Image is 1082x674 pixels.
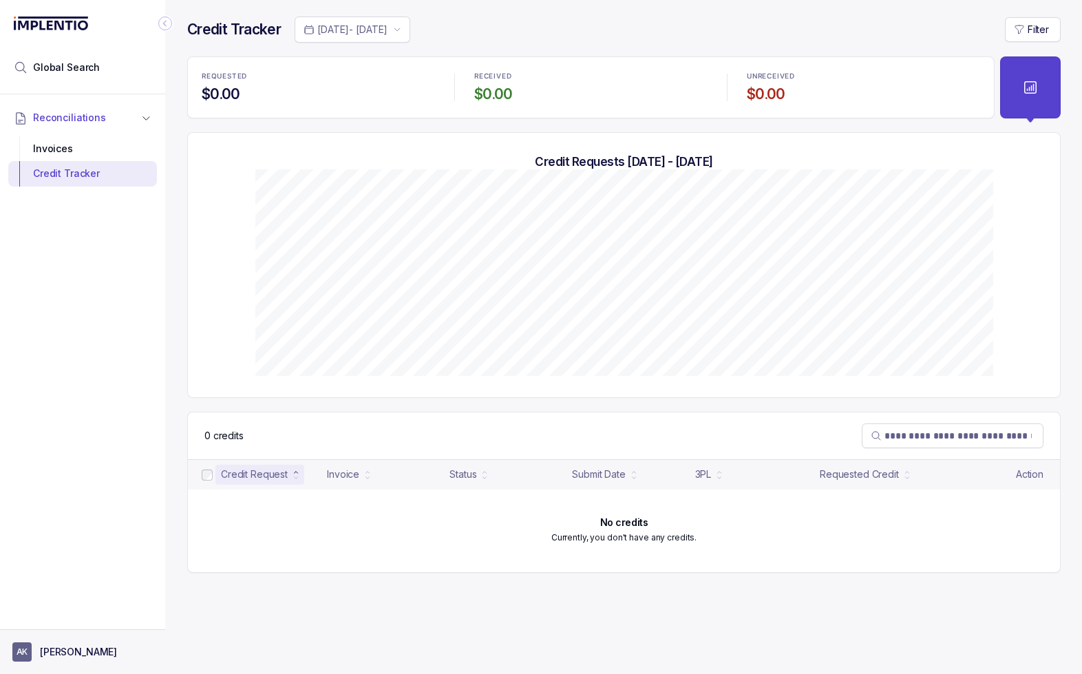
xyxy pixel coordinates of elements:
[295,17,410,43] button: Date Range Picker
[317,23,388,36] p: [DATE] - [DATE]
[862,423,1043,448] search: Table Search Bar
[188,412,1060,459] nav: Table Control
[12,642,153,662] button: User initials[PERSON_NAME]
[12,642,32,662] span: User initials
[747,72,795,81] p: UNRECEIVED
[747,85,980,104] h4: $0.00
[1028,23,1049,36] p: Filter
[695,467,712,481] div: 3PL
[1005,17,1061,42] button: Filter
[33,61,100,74] span: Global Search
[820,467,899,481] div: Requested Credit
[739,63,988,112] li: Statistic UNRECEIVED
[327,467,359,481] div: Invoice
[157,15,173,32] div: Collapse Icon
[202,72,247,81] p: REQUESTED
[187,20,281,39] h4: Credit Tracker
[19,161,146,186] div: Credit Tracker
[466,63,716,112] li: Statistic RECEIVED
[202,85,435,104] h4: $0.00
[551,531,697,545] p: Currently, you don't have any credits.
[204,429,244,443] p: 0 credits
[474,72,511,81] p: RECEIVED
[210,154,1038,169] h5: Credit Requests [DATE] - [DATE]
[221,467,288,481] div: Credit Request
[304,23,388,36] search: Date Range Picker
[193,63,443,112] li: Statistic REQUESTED
[8,134,157,189] div: Reconciliations
[40,645,117,659] p: [PERSON_NAME]
[19,136,146,161] div: Invoices
[187,56,995,118] ul: Statistic Highlights
[474,85,708,104] h4: $0.00
[572,467,625,481] div: Submit Date
[449,467,476,481] div: Status
[204,429,244,443] div: Remaining page entries
[202,470,213,481] input: checkbox-checkbox-all
[1016,467,1043,481] p: Action
[33,111,106,125] span: Reconciliations
[600,517,648,528] h6: No credits
[8,103,157,133] button: Reconciliations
